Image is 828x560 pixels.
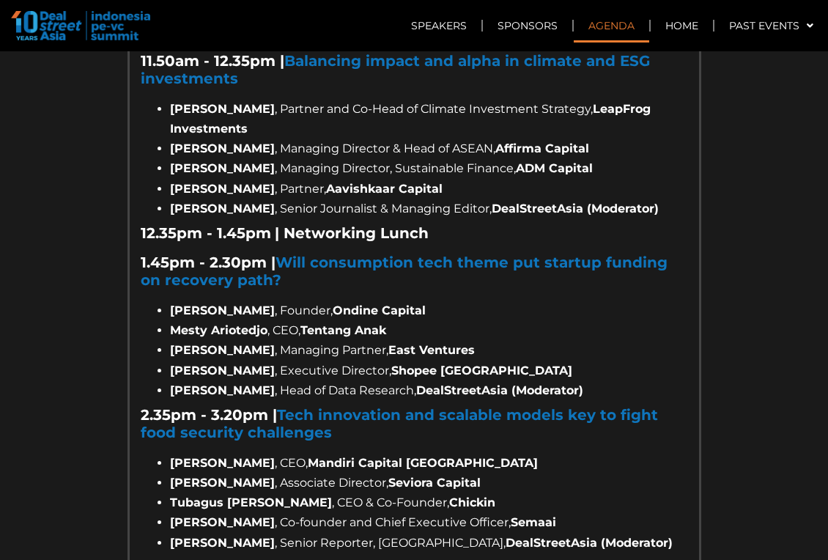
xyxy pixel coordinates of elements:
[170,102,275,116] b: [PERSON_NAME]
[275,224,429,242] strong: | Networking Lunch
[516,161,593,175] strong: ADM Capital
[170,383,275,397] span: [PERSON_NAME]
[388,343,475,357] strong: East Ventures
[333,303,426,317] strong: Ondine Capital
[170,343,275,357] strong: [PERSON_NAME]
[714,9,828,43] a: Past Events
[170,323,267,337] strong: Mesty Ariotedjo
[170,456,275,470] strong: [PERSON_NAME]
[275,182,443,196] span: , Partner,
[170,161,275,175] b: [PERSON_NAME]
[391,364,572,377] strong: Shopee [GEOGRAPHIC_DATA]
[170,301,688,320] li: , Founder,
[170,361,688,380] li: , Executive Director,
[275,141,495,155] span: , Managing Director & Head of ASEAN,
[449,495,495,509] strong: Chickin
[275,102,593,116] span: , Partner and Co-Head of Climate Investment Strategy,
[141,406,277,424] b: 2.35pm - 3.20pm |
[396,9,481,43] a: Speakers
[511,515,556,529] b: Semaai
[170,495,332,509] strong: Tubagus [PERSON_NAME]
[141,406,658,441] a: Tech innovation and scalable models key to fight food security challenges
[170,364,275,377] b: [PERSON_NAME]
[141,224,271,242] b: 12.35pm - 1.45pm
[141,52,284,70] strong: 11.50am - 12.35pm |
[483,9,572,43] a: Sponsors
[275,161,516,175] span: , Managing Director, Sustainable Finance,
[141,52,650,87] a: Balancing impact and alpha in climate and ESG investments
[170,533,688,553] li: , Senior Reporter, [GEOGRAPHIC_DATA],
[170,202,275,215] span: [PERSON_NAME]
[388,476,481,490] strong: Seviora Capital
[300,323,386,337] strong: Tentang Anak
[495,141,589,155] strong: Affirma Capital
[170,182,275,196] strong: [PERSON_NAME]
[506,536,673,550] strong: DealStreetAsia (Moderator)
[170,303,275,317] strong: [PERSON_NAME]
[492,202,659,215] span: DealStreetAsia (Moderator)
[326,182,443,196] b: Aavishkaar Capital
[141,254,668,289] a: Will consumption tech theme put startup funding on recovery path?
[170,515,275,529] b: [PERSON_NAME]
[170,493,688,512] li: , CEO & Co-Founder,
[141,254,668,289] strong: 1.45pm - 2.30pm |
[170,340,688,360] li: , Managing Partner,
[574,9,649,43] a: Agenda
[170,320,688,340] li: , CEO,
[170,476,275,490] strong: [PERSON_NAME]
[170,536,275,550] strong: [PERSON_NAME]
[170,512,688,532] li: , Co-founder and Chief Executive Officer,
[170,380,688,400] li: , Head of Data Research,
[170,453,688,473] li: , CEO,
[308,456,538,470] strong: Mandiri Capital [GEOGRAPHIC_DATA]
[275,202,492,215] span: , Senior Journalist & Managing Editor,
[416,383,583,397] span: DealStreetAsia (Moderator)
[170,473,688,493] li: , Associate Director,
[170,141,275,155] b: [PERSON_NAME]
[651,9,713,43] a: Home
